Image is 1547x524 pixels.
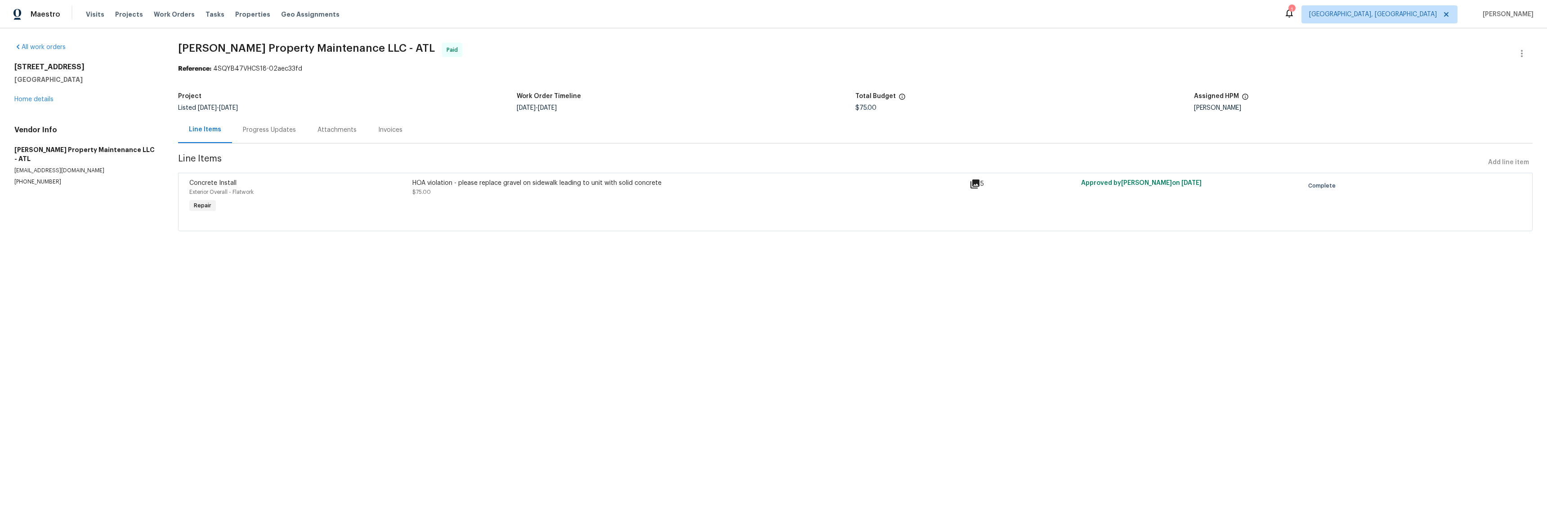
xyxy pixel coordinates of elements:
a: All work orders [14,44,66,50]
h2: [STREET_ADDRESS] [14,63,156,72]
div: Line Items [189,125,221,134]
div: HOA violation - please replace gravel on sidewalk leading to unit with solid concrete [412,179,964,188]
span: Exterior Overall - Flatwork [189,189,254,195]
span: Concrete Install [189,180,237,186]
span: Properties [235,10,270,19]
h5: [PERSON_NAME] Property Maintenance LLC - ATL [14,145,156,163]
p: [PHONE_NUMBER] [14,178,156,186]
div: Progress Updates [243,125,296,134]
div: 1 [1288,5,1295,14]
div: 4SQYB47VHCS18-02aec33fd [178,64,1533,73]
span: [PERSON_NAME] Property Maintenance LLC - ATL [178,43,435,54]
span: [DATE] [538,105,557,111]
p: [EMAIL_ADDRESS][DOMAIN_NAME] [14,167,156,175]
span: Listed [178,105,238,111]
span: The total cost of line items that have been proposed by Opendoor. This sum includes line items th... [899,93,906,105]
span: Approved by [PERSON_NAME] on [1081,180,1202,186]
span: [DATE] [1181,180,1202,186]
span: $75.00 [412,189,431,195]
a: Home details [14,96,54,103]
span: - [517,105,557,111]
span: Repair [190,201,215,210]
span: [DATE] [198,105,217,111]
h5: Work Order Timeline [517,93,581,99]
span: $75.00 [855,105,876,111]
b: Reference: [178,66,211,72]
span: [DATE] [517,105,536,111]
span: Visits [86,10,104,19]
span: Projects [115,10,143,19]
h5: Total Budget [855,93,896,99]
h5: Assigned HPM [1194,93,1239,99]
span: Maestro [31,10,60,19]
div: 5 [970,179,1076,189]
span: [DATE] [219,105,238,111]
span: Geo Assignments [281,10,340,19]
span: Line Items [178,154,1484,171]
h4: Vendor Info [14,125,156,134]
span: Complete [1308,181,1339,190]
span: - [198,105,238,111]
span: Paid [447,45,461,54]
span: [GEOGRAPHIC_DATA], [GEOGRAPHIC_DATA] [1309,10,1437,19]
span: The hpm assigned to this work order. [1242,93,1249,105]
span: Tasks [206,11,224,18]
div: Invoices [378,125,402,134]
h5: Project [178,93,201,99]
div: [PERSON_NAME] [1194,105,1533,111]
span: [PERSON_NAME] [1479,10,1534,19]
div: Attachments [317,125,357,134]
span: Work Orders [154,10,195,19]
h5: [GEOGRAPHIC_DATA] [14,75,156,84]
